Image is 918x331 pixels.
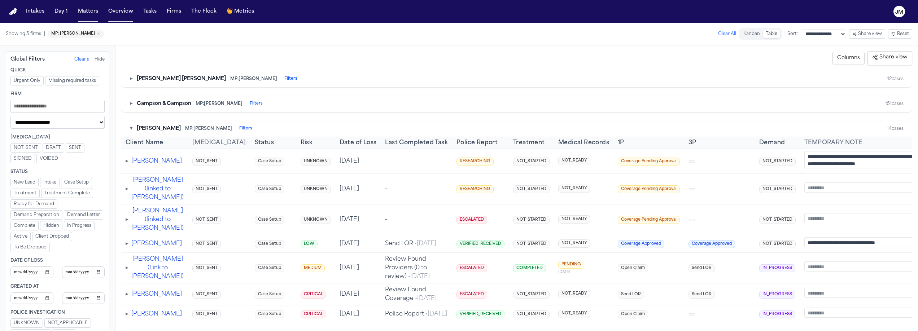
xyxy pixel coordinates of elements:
div: [MEDICAL_DATA] [10,134,105,140]
button: Expand tasks [126,264,128,272]
div: Firm [10,91,105,97]
div: 151 cases [885,101,904,107]
span: NOT_SENT [192,185,221,194]
select: Sort [801,30,846,38]
span: Urgent Only [14,78,40,84]
button: Clear all [74,57,92,62]
button: To Be Dropped [10,243,50,252]
div: Quick [10,67,105,73]
span: MP: [PERSON_NAME] [230,76,277,82]
button: Share view [867,51,912,65]
span: ▸ [126,241,128,247]
span: NOT_APPLICABLE [48,320,88,326]
span: Coverage Approved [618,240,664,248]
span: Coverage Pending Approval [618,185,680,194]
td: [DATE] [335,235,381,252]
span: Metrics [234,8,254,15]
span: NOT_SENT [192,158,221,166]
span: Ready for Demand [14,201,54,207]
span: Demand Preparation [14,212,59,218]
span: | [44,31,45,37]
td: - [381,149,452,173]
span: [PERSON_NAME] [PERSON_NAME] [137,75,226,83]
button: Columns [832,52,865,64]
span: NOT_STARTED [513,291,550,299]
button: Table [763,30,780,38]
button: Client Dropped [32,232,72,241]
span: In Progress [67,223,91,229]
span: Case Setup [255,240,284,248]
aside: Filters [6,51,109,325]
span: NOT_READY [558,310,590,318]
span: Hidden [43,223,59,229]
button: Reset [888,29,912,39]
span: VERIFIED_RECEIVED [456,310,504,319]
span: UNKNOWN [301,185,331,194]
a: Home [9,8,17,15]
button: Missing required tasks [45,76,99,85]
a: The Flock [188,5,219,18]
button: Intake [40,178,60,187]
span: RESEARCHING [456,185,494,194]
span: NOT_STARTED [759,216,796,224]
button: crownMetrics [224,5,257,18]
a: Intakes [23,5,47,18]
button: NOT_APPLICABLE [44,318,91,328]
button: Day 1 [52,5,71,18]
button: Risk [301,138,313,147]
button: In Progress [64,221,95,230]
button: Clear All [718,31,736,37]
button: Date of Loss [340,138,377,147]
div: 12 cases [887,76,904,82]
td: - [381,204,452,235]
button: Toggle firm section [130,100,132,107]
span: Missing required tasks [48,78,96,84]
button: Hidden [40,221,62,230]
span: [PERSON_NAME] [137,125,181,132]
span: NOT_READY [558,290,590,298]
span: Case Setup [255,291,284,299]
button: Filters [250,101,263,107]
span: NOT_SENT [192,310,221,319]
span: Treatment [513,138,545,147]
span: Coverage Pending Approval [618,158,680,166]
span: Share view [872,54,908,61]
button: Status [255,138,274,147]
button: Expand tasks [126,215,128,224]
span: Review Found Coverage [385,287,437,301]
button: Client Name [126,138,163,147]
button: NOT_SENT [10,143,41,153]
button: Last Completed Task [385,138,448,147]
button: Filters [284,76,297,82]
button: Police Report [456,138,498,147]
span: Intake [43,180,56,185]
a: Matters [75,5,101,18]
button: [PERSON_NAME] [131,310,182,318]
span: NOT_STARTED [513,216,550,224]
button: Medical Records [558,138,609,147]
button: Expand tasks [126,185,128,193]
span: Case Setup [255,216,284,224]
span: Treatment Complete [44,190,90,196]
span: Treatment [14,190,36,196]
button: Toggle firm section [130,125,132,132]
span: Send LOR [688,264,715,273]
div: Police Investigation [10,310,105,315]
td: [DATE] [335,283,381,305]
button: Overview [105,5,136,18]
button: [PERSON_NAME] (linked to [PERSON_NAME]) [131,176,184,202]
span: IN_PROGRESS [759,291,795,299]
span: • [DATE] [413,241,436,247]
span: Sort: [787,31,798,37]
span: • [DATE] [414,296,437,301]
span: Open Claim [618,310,648,319]
span: RESEARCHING [456,158,494,166]
span: [DATE] [558,269,609,275]
button: Expand tasks [126,239,128,248]
span: Send LOR [688,291,715,299]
